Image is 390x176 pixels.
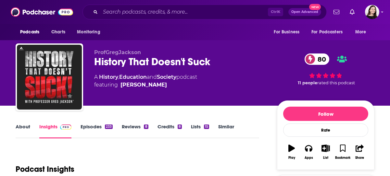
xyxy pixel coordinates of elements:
[355,28,366,37] span: More
[269,26,308,38] button: open menu
[105,124,113,129] div: 233
[351,26,374,38] button: open menu
[118,74,119,80] span: ,
[365,5,379,19] button: Show profile menu
[157,74,176,80] a: Society
[122,123,148,138] a: Reviews8
[274,28,299,37] span: For Business
[307,26,352,38] button: open menu
[311,28,343,37] span: For Podcasters
[288,8,321,16] button: Open AdvancedNew
[291,10,318,14] span: Open Advanced
[120,81,167,89] a: Greg Jackson
[347,6,357,18] a: Show notifications dropdown
[72,26,108,38] button: open menu
[47,26,69,38] a: Charts
[309,4,321,10] span: New
[60,124,71,130] img: Podchaser Pro
[77,28,100,37] span: Monitoring
[100,7,268,17] input: Search podcasts, credits, & more...
[11,6,73,18] img: Podchaser - Follow, Share and Rate Podcasts
[351,140,368,164] button: Share
[147,74,157,80] span: and
[119,74,147,80] a: Education
[94,73,197,89] div: A podcast
[317,80,355,85] span: rated this podcast
[191,123,209,138] a: Lists15
[323,156,328,160] div: List
[334,140,351,164] button: Bookmark
[16,123,30,138] a: About
[268,8,283,16] span: Ctrl K
[39,123,71,138] a: InsightsPodchaser Pro
[355,156,364,160] div: Share
[288,156,295,160] div: Play
[305,53,329,65] a: 80
[51,28,65,37] span: Charts
[16,164,74,174] h1: Podcast Insights
[81,123,113,138] a: Episodes233
[300,140,317,164] button: Apps
[283,140,300,164] button: Play
[99,74,118,80] a: History
[305,156,313,160] div: Apps
[283,123,368,137] div: Rate
[331,6,342,18] a: Show notifications dropdown
[20,28,39,37] span: Podcasts
[283,107,368,121] button: Follow
[218,123,234,138] a: Similar
[144,124,148,129] div: 8
[365,5,379,19] img: User Profile
[298,80,317,85] span: 11 people
[94,81,197,89] span: featuring
[317,140,334,164] button: List
[204,124,209,129] div: 15
[82,5,327,19] div: Search podcasts, credits, & more...
[178,124,182,129] div: 8
[365,5,379,19] span: Logged in as lucynalen
[335,156,350,160] div: Bookmark
[277,49,374,89] div: 80 11 peoplerated this podcast
[17,45,82,110] img: History That Doesn't Suck
[157,123,182,138] a: Credits8
[94,49,141,55] span: ProfGregJackson
[311,53,329,65] span: 80
[16,26,48,38] button: open menu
